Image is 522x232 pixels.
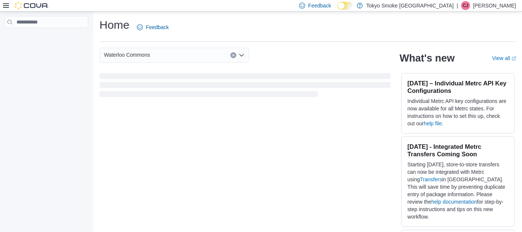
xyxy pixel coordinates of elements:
a: View allExternal link [492,55,516,61]
button: Clear input [230,52,236,58]
h2: What's new [400,52,455,64]
p: Tokyo Smoke [GEOGRAPHIC_DATA] [366,1,454,10]
p: [PERSON_NAME] [473,1,516,10]
h3: [DATE] - Integrated Metrc Transfers Coming Soon [408,143,508,158]
a: help documentation [431,199,477,205]
a: Feedback [134,20,172,35]
h1: Home [99,18,129,32]
input: Dark Mode [337,2,353,10]
a: help file [424,120,442,126]
h3: [DATE] – Individual Metrc API Key Configurations [408,79,508,94]
span: CJ [463,1,469,10]
p: Individual Metrc API key configurations are now available for all Metrc states. For instructions ... [408,97,508,127]
a: Transfers [420,176,442,182]
svg: External link [512,56,516,61]
img: Cova [15,2,49,9]
span: Waterloo Commons [104,50,150,59]
button: Open list of options [239,52,245,58]
span: Feedback [146,23,169,31]
span: Feedback [308,2,331,9]
div: Craig Jacobs [461,1,470,10]
nav: Complex example [4,29,88,47]
p: | [457,1,458,10]
p: Starting [DATE], store-to-store transfers can now be integrated with Metrc using in [GEOGRAPHIC_D... [408,161,508,220]
span: Loading [99,75,391,98]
